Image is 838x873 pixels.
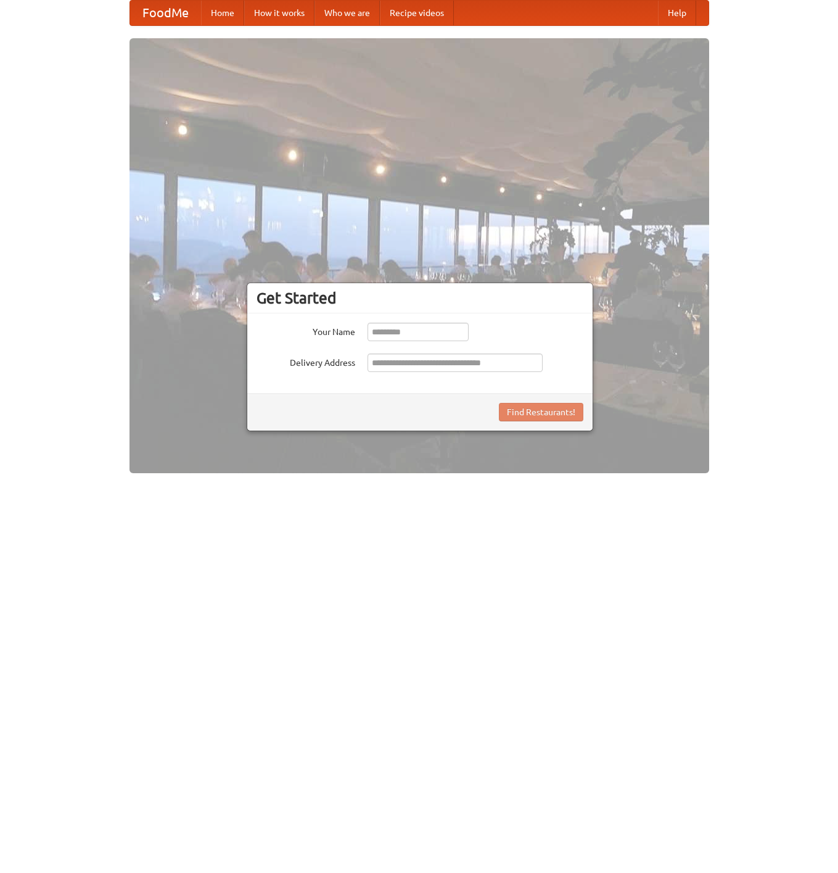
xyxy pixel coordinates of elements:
[257,354,355,369] label: Delivery Address
[257,323,355,338] label: Your Name
[130,1,201,25] a: FoodMe
[380,1,454,25] a: Recipe videos
[658,1,696,25] a: Help
[314,1,380,25] a: Who we are
[244,1,314,25] a: How it works
[499,403,583,421] button: Find Restaurants!
[257,289,583,307] h3: Get Started
[201,1,244,25] a: Home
